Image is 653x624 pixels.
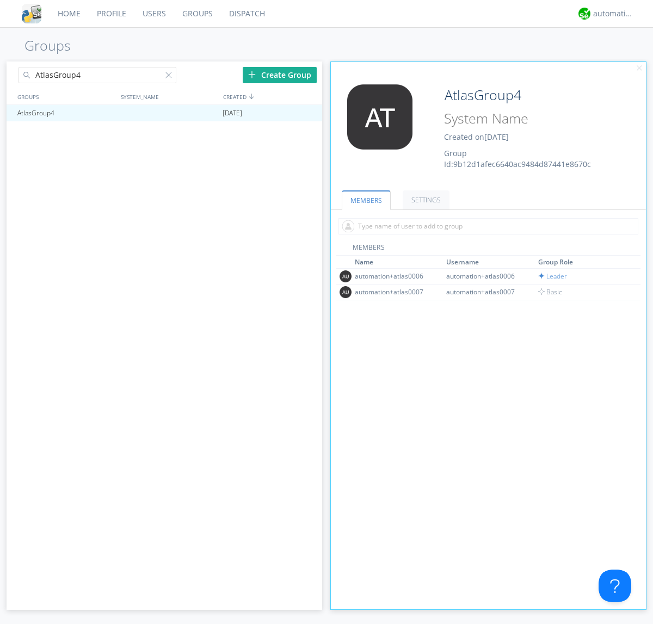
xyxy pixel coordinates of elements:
[538,287,562,296] span: Basic
[440,108,616,129] input: System Name
[444,132,509,142] span: Created on
[339,84,421,150] img: 373638.png
[446,271,528,281] div: automation+atlas0006
[444,148,591,169] span: Group Id: 9b12d1afec6640ac9484d87441e8670c
[593,8,634,19] div: automation+atlas
[342,190,391,210] a: MEMBERS
[440,84,616,106] input: Group Name
[22,4,41,23] img: cddb5a64eb264b2086981ab96f4c1ba7
[7,105,322,121] a: AtlasGroup4[DATE]
[446,287,528,296] div: automation+atlas0007
[340,270,352,282] img: 373638.png
[484,132,509,142] span: [DATE]
[445,256,537,269] th: Toggle SortBy
[599,570,631,602] iframe: Toggle Customer Support
[340,286,352,298] img: 373638.png
[118,89,220,104] div: SYSTEM_NAME
[243,67,317,83] div: Create Group
[578,8,590,20] img: d2d01cd9b4174d08988066c6d424eccd
[15,89,115,104] div: GROUPS
[248,71,256,78] img: plus.svg
[537,256,629,269] th: Toggle SortBy
[538,271,567,281] span: Leader
[355,287,436,296] div: automation+atlas0007
[336,243,641,256] div: MEMBERS
[338,218,638,234] input: Type name of user to add to group
[403,190,449,209] a: SETTINGS
[355,271,436,281] div: automation+atlas0006
[220,89,323,104] div: CREATED
[19,67,176,83] input: Search groups
[636,65,643,72] img: cancel.svg
[15,105,116,121] div: AtlasGroup4
[353,256,445,269] th: Toggle SortBy
[223,105,242,121] span: [DATE]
